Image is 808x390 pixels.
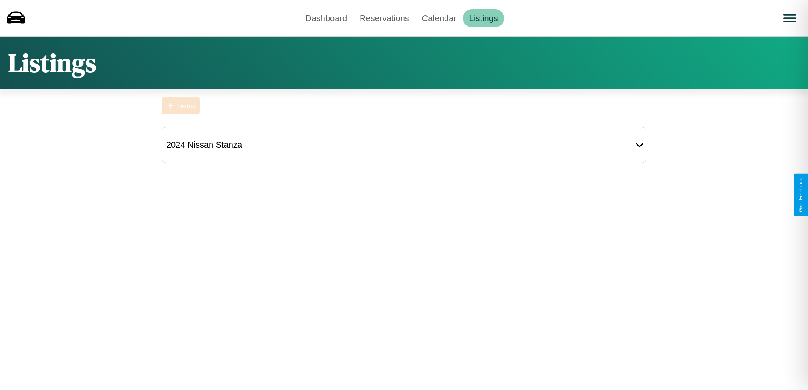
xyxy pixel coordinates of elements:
[162,136,246,154] div: 2024 Nissan Stanza
[299,9,353,27] a: Dashboard
[778,6,802,30] button: Open menu
[353,9,416,27] a: Reservations
[162,97,200,114] button: Listing
[798,178,804,212] div: Give Feedback
[416,9,463,27] a: Calendar
[463,9,504,27] a: Listings
[177,102,196,109] div: Listing
[8,45,96,80] h1: Listings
